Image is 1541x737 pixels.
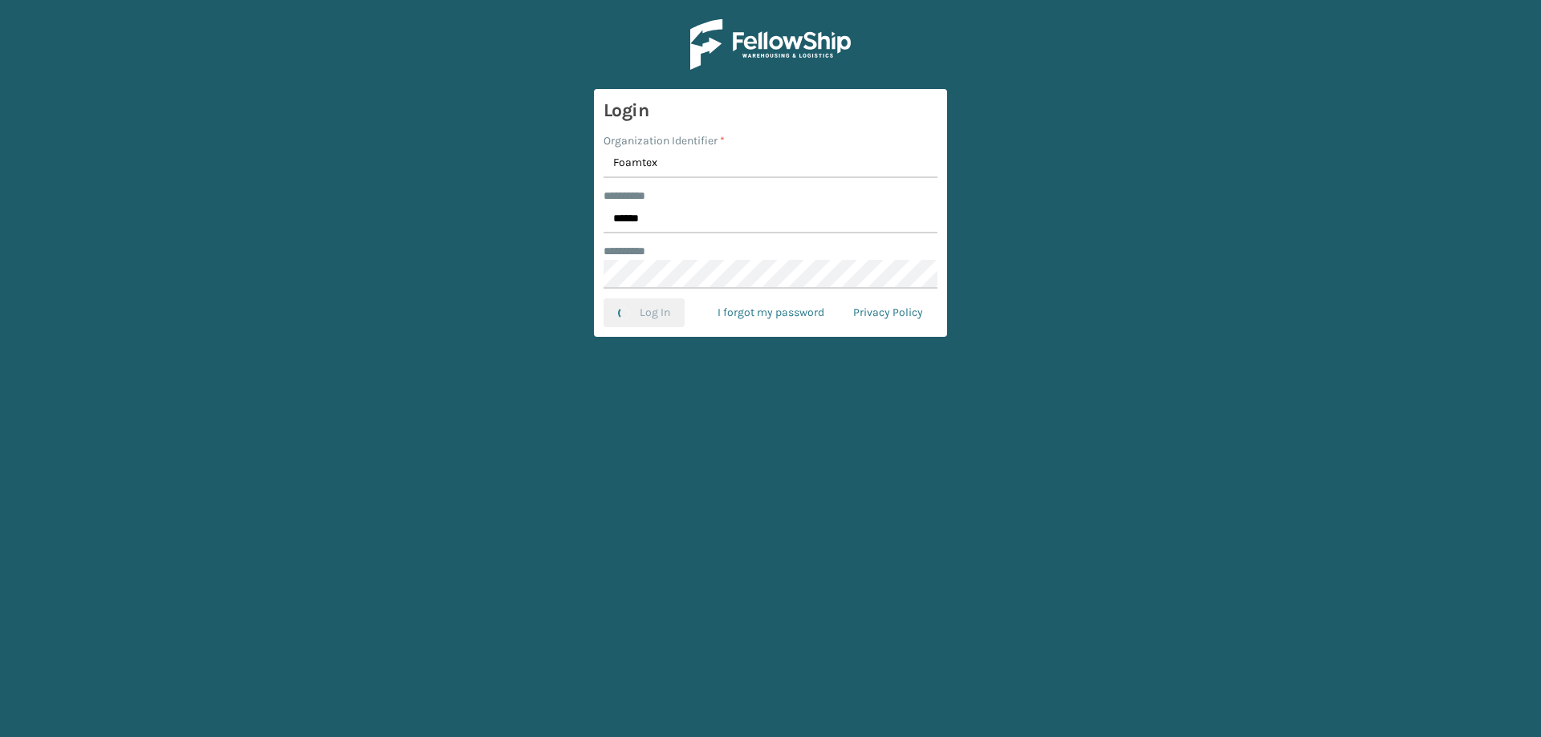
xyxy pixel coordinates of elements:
[604,99,937,123] h3: Login
[604,298,685,327] button: Log In
[839,298,937,327] a: Privacy Policy
[703,298,839,327] a: I forgot my password
[604,132,725,149] label: Organization Identifier
[690,19,851,70] img: Logo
